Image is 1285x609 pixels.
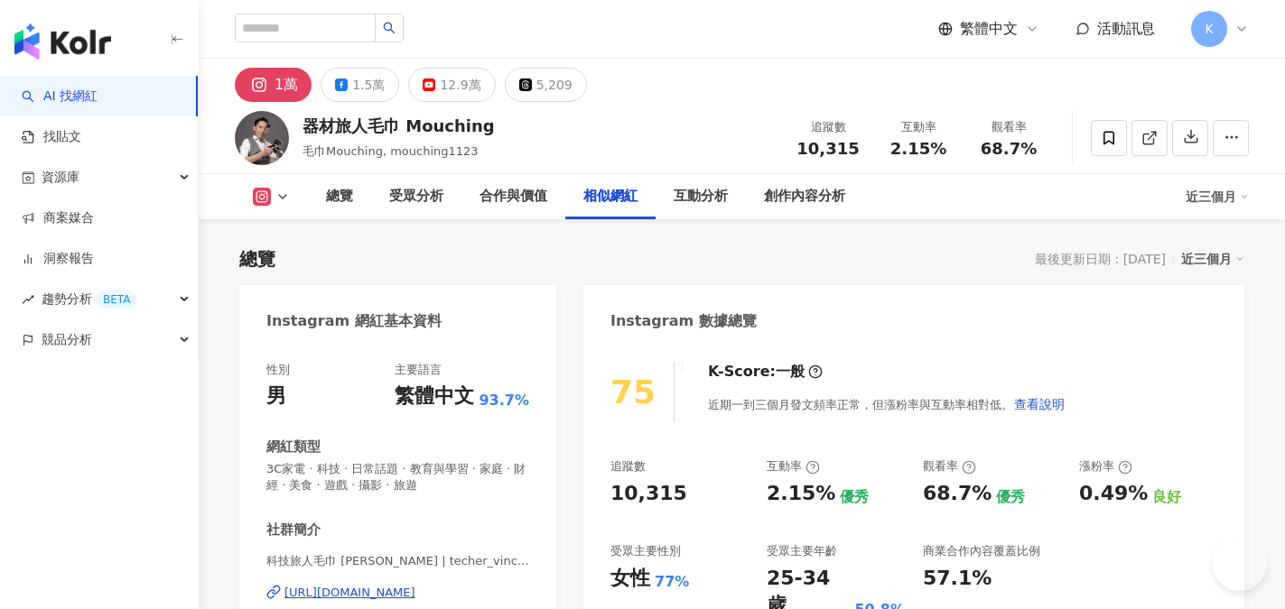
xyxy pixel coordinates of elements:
div: 網紅類型 [266,438,321,457]
div: 1.5萬 [352,72,385,97]
div: 追蹤數 [794,118,862,136]
div: 12.9萬 [440,72,480,97]
div: 77% [655,572,689,592]
button: 查看說明 [1013,386,1066,422]
div: [URL][DOMAIN_NAME] [284,585,415,601]
span: 查看說明 [1014,397,1065,411]
div: 近期一到三個月發文頻率正常，但漲粉率與互動率相對低。 [708,386,1066,422]
div: 受眾分析 [389,186,443,208]
a: 找貼文 [22,128,81,146]
div: 10,315 [610,480,687,508]
div: 最後更新日期：[DATE] [1035,252,1166,266]
div: 0.49% [1079,480,1148,508]
span: K [1205,19,1213,39]
div: 優秀 [996,487,1025,507]
a: 商案媒合 [22,209,94,227]
div: 2.15% [767,480,835,508]
button: 1.5萬 [321,68,399,102]
div: 主要語言 [395,362,442,378]
span: 2.15% [890,140,946,158]
div: 觀看率 [923,458,976,475]
div: 總覽 [326,186,353,208]
span: 趨勢分析 [42,279,137,319]
div: Instagram 網紅基本資料 [266,311,442,331]
div: 5,209 [536,72,573,97]
a: [URL][DOMAIN_NAME] [266,585,529,601]
span: 活動訊息 [1097,20,1155,37]
div: 互動分析 [674,186,728,208]
span: 繁體中文 [960,19,1018,39]
button: 5,209 [505,68,587,102]
div: 女性 [610,565,650,593]
div: BETA [96,291,137,309]
span: 競品分析 [42,319,92,360]
div: 創作內容分析 [764,186,845,208]
div: 總覽 [239,246,275,272]
div: 繁體中文 [395,383,474,411]
div: 1萬 [275,72,298,97]
div: 良好 [1152,487,1181,507]
div: 男 [266,383,286,411]
span: rise [22,293,34,306]
div: 觀看率 [974,118,1043,136]
div: Instagram 數據總覽 [610,311,757,331]
iframe: Help Scout Beacon - Open [1213,537,1267,591]
div: 追蹤數 [610,458,646,475]
span: 科技旅人毛巾 [PERSON_NAME] | techer_vincent1123 [266,553,529,569]
div: 優秀 [840,487,869,507]
span: 93.7% [479,391,529,411]
div: 受眾主要性別 [610,543,681,559]
div: 漲粉率 [1079,458,1132,475]
span: 68.7% [981,140,1037,158]
div: 器材旅人毛巾 Mouching [303,115,495,137]
span: 資源庫 [42,157,79,198]
div: 75 [610,374,656,411]
button: 1萬 [235,68,312,102]
div: 一般 [776,362,805,382]
div: K-Score : [708,362,823,382]
div: 合作與價值 [480,186,547,208]
a: 洞察報告 [22,250,94,268]
a: searchAI 找網紅 [22,88,98,106]
span: 10,315 [796,139,859,158]
span: search [383,22,396,34]
div: 近三個月 [1186,182,1249,211]
img: KOL Avatar [235,111,289,165]
img: logo [14,23,111,60]
span: 3C家電 · 科技 · 日常話題 · 教育與學習 · 家庭 · 財經 · 美食 · 遊戲 · 攝影 · 旅遊 [266,461,529,494]
div: 68.7% [923,480,992,508]
div: 相似網紅 [583,186,638,208]
div: 受眾主要年齡 [767,543,837,559]
span: 毛巾Mouching, mouching1123 [303,144,479,158]
div: 57.1% [923,565,992,593]
div: 互動率 [884,118,953,136]
button: 12.9萬 [408,68,495,102]
div: 性別 [266,362,290,378]
div: 近三個月 [1181,247,1244,271]
div: 互動率 [767,458,820,475]
div: 社群簡介 [266,521,321,540]
div: 商業合作內容覆蓋比例 [923,543,1040,559]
